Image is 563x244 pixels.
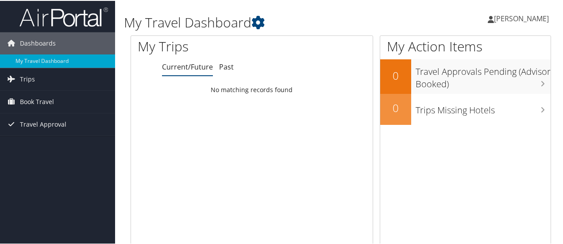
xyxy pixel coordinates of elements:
[20,112,66,135] span: Travel Approval
[494,13,549,23] span: [PERSON_NAME]
[416,99,551,116] h3: Trips Missing Hotels
[380,36,551,55] h1: My Action Items
[380,58,551,93] a: 0Travel Approvals Pending (Advisor Booked)
[219,61,234,71] a: Past
[131,81,373,97] td: No matching records found
[20,67,35,89] span: Trips
[380,100,411,115] h2: 0
[20,31,56,54] span: Dashboards
[162,61,213,71] a: Current/Future
[416,60,551,89] h3: Travel Approvals Pending (Advisor Booked)
[138,36,265,55] h1: My Trips
[19,6,108,27] img: airportal-logo.png
[124,12,413,31] h1: My Travel Dashboard
[380,67,411,82] h2: 0
[20,90,54,112] span: Book Travel
[488,4,558,31] a: [PERSON_NAME]
[380,93,551,124] a: 0Trips Missing Hotels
